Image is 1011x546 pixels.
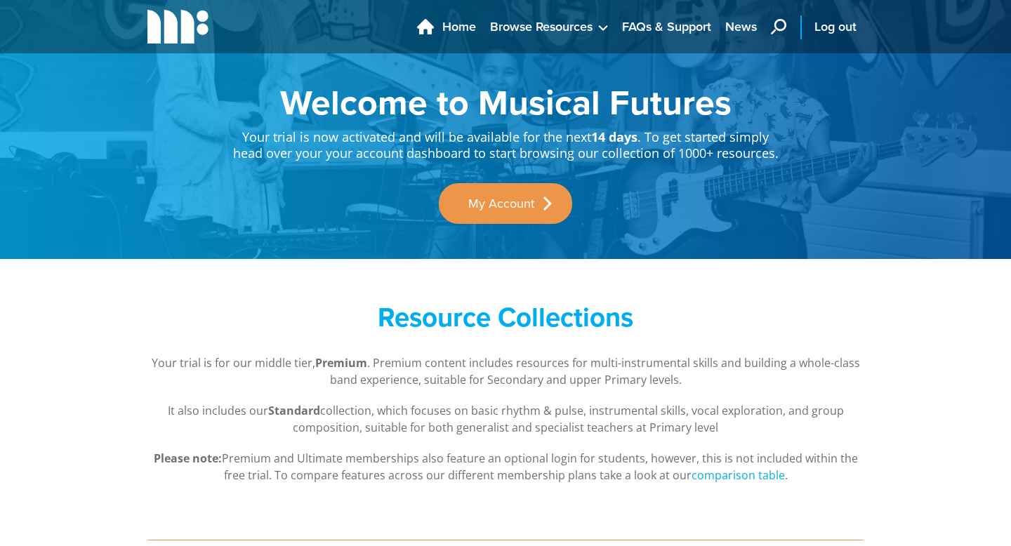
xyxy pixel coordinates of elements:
p: Your trial is for our middle tier, . Premium content includes resources for multi-instrumental sk... [147,354,864,388]
strong: Standard [268,403,320,418]
h2: Resource Collections [232,301,779,333]
span: Log out [814,18,857,36]
strong: Please note: [154,451,222,466]
h1: Welcome to Musical Futures [232,84,779,119]
p: It also includes our collection, which focuses on basic rhythm & pulse, instrumental skills, voca... [147,402,864,436]
span: FAQs & Support [622,18,711,36]
strong: Premium [315,355,367,371]
span: Home [442,18,476,36]
p: Premium and Ultimate memberships also feature an optional login for students, however, this is no... [147,450,864,484]
span: News [725,18,757,36]
strong: 14 days [591,128,637,145]
span: Browse Resources [490,18,593,36]
p: Your trial is now activated and will be available for the next . To get started simply head over ... [232,119,779,162]
a: My Account [439,183,572,224]
a: comparison table [692,467,785,484]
